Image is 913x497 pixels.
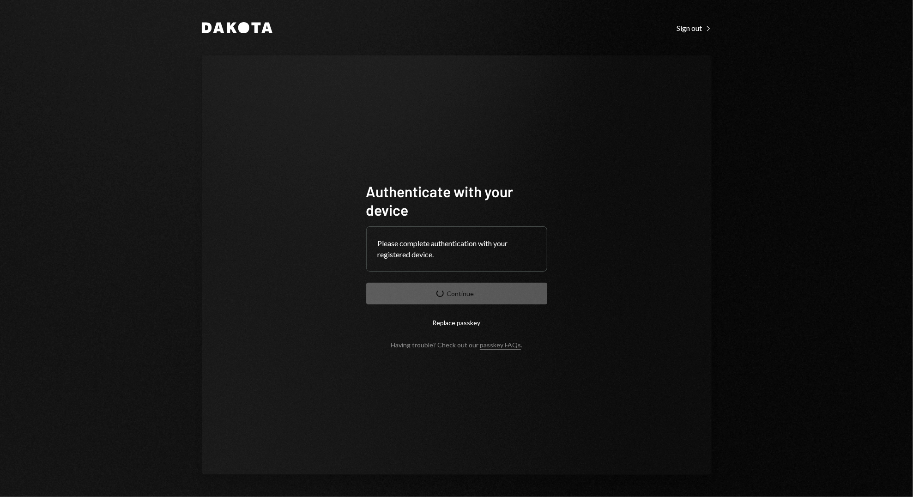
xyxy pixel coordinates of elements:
[677,24,712,33] div: Sign out
[677,23,712,33] a: Sign out
[366,182,547,219] h1: Authenticate with your device
[378,238,536,260] div: Please complete authentication with your registered device.
[391,341,522,349] div: Having trouble? Check out our .
[480,341,521,350] a: passkey FAQs
[366,312,547,333] button: Replace passkey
